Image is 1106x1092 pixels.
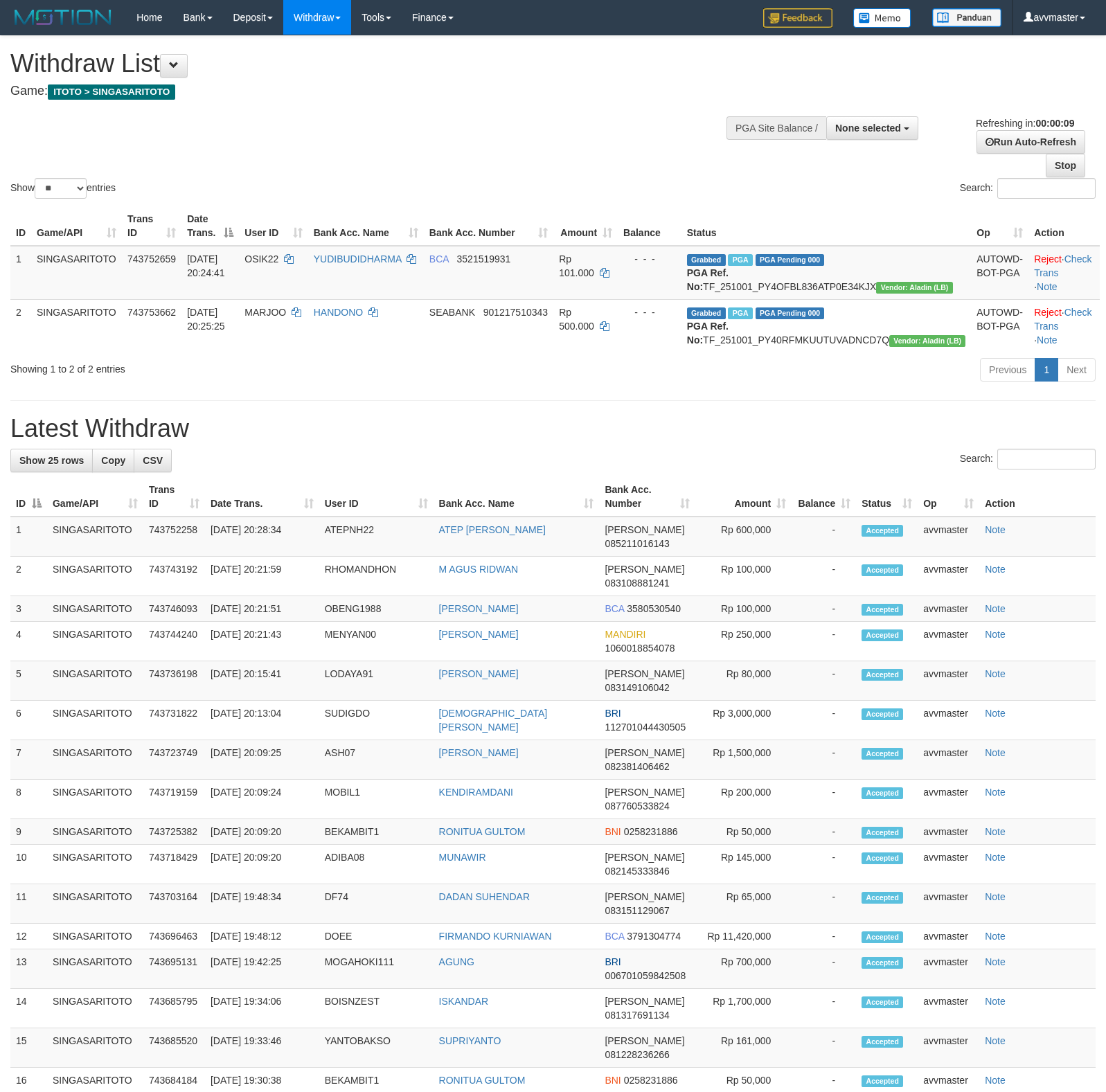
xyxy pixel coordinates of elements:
h1: Withdraw List [10,50,724,78]
th: Date Trans.: activate to sort column ascending [205,477,319,517]
span: Copy 3521519931 to clipboard [457,253,511,265]
td: 2 [10,299,31,352]
td: SINGASARITOTO [31,246,122,300]
h4: Game: [10,84,724,98]
td: SINGASARITOTO [47,949,143,989]
td: TF_251001_PY4OFBL836ATP0E34KJX [681,246,971,300]
input: Search: [997,449,1096,469]
span: Accepted [862,564,903,576]
td: avvmaster [918,661,979,701]
td: [DATE] 19:34:06 [205,989,319,1028]
td: 6 [10,701,47,740]
td: Rp 100,000 [695,596,792,622]
td: [DATE] 20:09:20 [205,845,319,884]
span: 743752659 [127,253,176,265]
td: [DATE] 20:15:41 [205,661,319,701]
span: Copy 082381406462 to clipboard [605,761,669,772]
td: Rp 145,000 [695,845,792,884]
td: TF_251001_PY40RFMKUUTUVADNCD7Q [681,299,971,352]
td: SINGASARITOTO [47,622,143,661]
td: - [792,596,856,622]
td: 15 [10,1028,47,1068]
span: [PERSON_NAME] [605,668,684,679]
a: Note [985,826,1006,837]
td: avvmaster [918,819,979,845]
span: Accepted [862,748,903,760]
td: - [792,949,856,989]
td: 13 [10,949,47,989]
td: SINGASARITOTO [47,1028,143,1068]
td: - [792,557,856,596]
a: [PERSON_NAME] [439,629,519,640]
th: Action [1028,206,1100,246]
a: [PERSON_NAME] [439,668,519,679]
a: RONITUA GULTOM [439,826,526,837]
td: 743685795 [143,989,205,1028]
a: CSV [134,449,172,472]
a: Copy [92,449,134,472]
span: [PERSON_NAME] [605,564,684,575]
td: 743746093 [143,596,205,622]
span: [PERSON_NAME] [605,747,684,758]
td: BOISNZEST [319,989,434,1028]
td: SINGASARITOTO [47,884,143,924]
a: M AGUS RIDWAN [439,564,519,575]
td: 14 [10,989,47,1028]
td: SINGASARITOTO [47,845,143,884]
span: Copy 112701044430505 to clipboard [605,722,686,733]
a: Note [985,1035,1006,1046]
span: Accepted [862,892,903,904]
span: BNI [605,826,621,837]
a: ISKANDAR [439,996,489,1007]
span: None selected [835,123,901,134]
td: avvmaster [918,701,979,740]
td: - [792,819,856,845]
a: Stop [1046,154,1085,177]
td: · · [1028,299,1100,352]
span: Copy 006701059842508 to clipboard [605,970,686,981]
td: 1 [10,517,47,557]
td: - [792,661,856,701]
td: - [792,517,856,557]
th: Balance [618,206,681,246]
td: Rp 700,000 [695,949,792,989]
span: CSV [143,455,163,466]
a: Next [1058,358,1096,382]
a: DADAN SUHENDAR [439,891,530,902]
td: avvmaster [918,924,979,949]
span: ITOTO > SINGASARITOTO [48,84,175,100]
a: Note [985,629,1006,640]
td: SINGASARITOTO [47,701,143,740]
h1: Latest Withdraw [10,415,1096,442]
a: SUPRIYANTO [439,1035,501,1046]
td: YANTOBAKSO [319,1028,434,1068]
td: 8 [10,780,47,819]
span: MANDIRI [605,629,645,640]
td: 2 [10,557,47,596]
td: DOEE [319,924,434,949]
td: avvmaster [918,949,979,989]
td: 743723749 [143,740,205,780]
td: AUTOWD-BOT-PGA [971,299,1028,352]
td: - [792,924,856,949]
span: Copy 3580530540 to clipboard [627,603,681,614]
a: 1 [1035,358,1058,382]
th: Balance: activate to sort column ascending [792,477,856,517]
th: User ID: activate to sort column ascending [239,206,307,246]
span: 743753662 [127,307,176,318]
a: Note [1037,281,1058,292]
td: [DATE] 20:09:25 [205,740,319,780]
a: Check Trans [1034,253,1091,278]
span: Grabbed [687,307,726,319]
span: [PERSON_NAME] [605,787,684,798]
td: SINGASARITOTO [47,557,143,596]
td: SINGASARITOTO [31,299,122,352]
td: avvmaster [918,845,979,884]
span: SEABANK [429,307,475,318]
img: Feedback.jpg [763,8,832,28]
td: 743731822 [143,701,205,740]
a: Note [985,708,1006,719]
td: 743718429 [143,845,205,884]
td: Rp 3,000,000 [695,701,792,740]
td: 4 [10,622,47,661]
